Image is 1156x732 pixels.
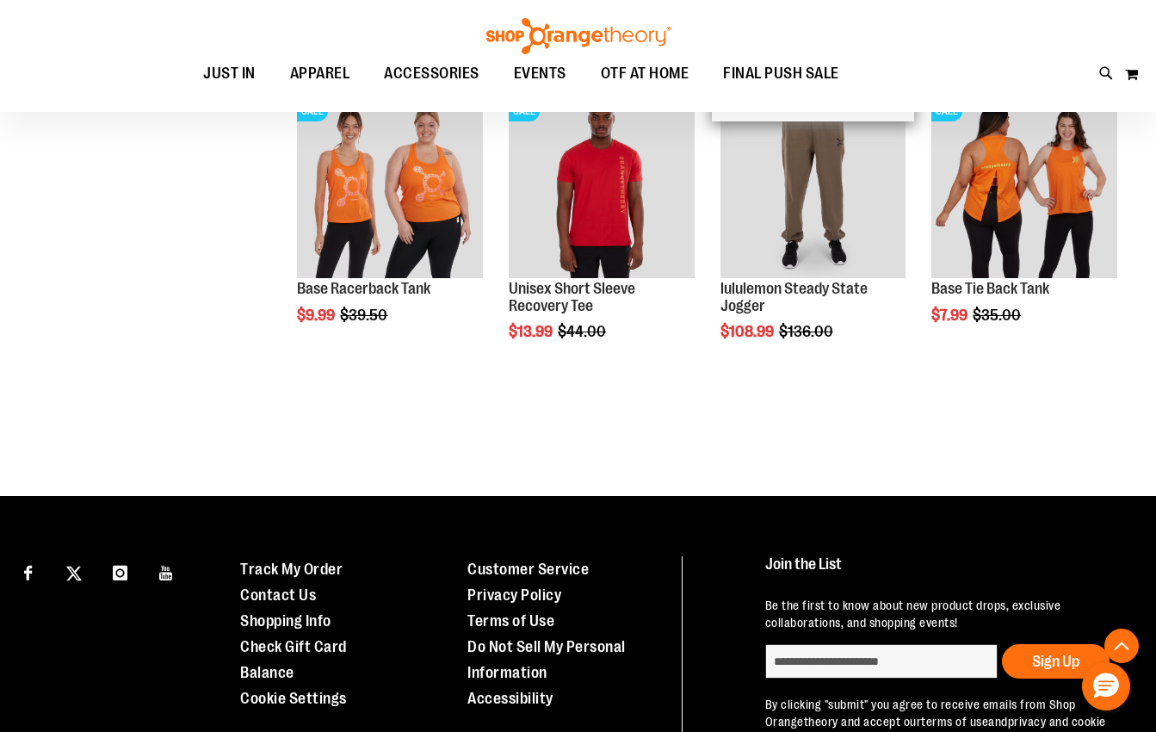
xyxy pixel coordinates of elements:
a: Visit our Youtube page [151,556,182,586]
span: JUST IN [203,54,256,93]
span: $7.99 [931,307,970,324]
button: Hello, have a question? Let’s chat. [1082,662,1130,710]
span: $39.50 [340,307,390,324]
a: JUST IN [186,54,273,94]
a: Do Not Sell My Personal Information [467,638,626,681]
button: Sign Up [1002,644,1110,679]
a: Visit our Instagram page [105,556,135,586]
div: product [923,84,1126,368]
a: Privacy Policy [467,586,561,604]
div: product [500,84,703,384]
a: Product image for Unisex Short Sleeve Recovery TeeSALE [509,92,695,281]
p: Be the first to know about new product drops, exclusive collaborations, and shopping events! [765,597,1125,631]
img: Product image for Base Racerback Tank [297,92,483,278]
button: Back To Top [1104,629,1139,663]
span: OTF AT HOME [601,54,689,93]
a: Visit our X page [59,556,90,586]
div: product [712,84,915,384]
span: $35.00 [973,307,1023,324]
a: Base Tie Back Tank [931,280,1049,297]
a: Contact Us [240,586,316,604]
a: FINAL PUSH SALE [706,54,856,93]
span: $108.99 [720,323,776,340]
span: FINAL PUSH SALE [723,54,839,93]
input: enter email [765,644,998,679]
img: lululemon Steady State Jogger [720,92,906,278]
a: lululemon Steady State JoggerSALE [720,92,906,281]
a: lululemon Steady State Jogger [720,280,868,314]
a: Shopping Info [240,612,331,630]
a: Accessibility [467,690,553,707]
a: OTF AT HOME [584,54,707,94]
a: Cookie Settings [240,690,347,707]
a: terms of use [921,715,988,729]
a: Base Racerback Tank [297,280,430,297]
span: $136.00 [779,323,836,340]
div: product [288,84,491,368]
span: $13.99 [509,323,555,340]
a: Product image for Base Racerback TankSALE [297,92,483,281]
a: Track My Order [240,561,343,578]
span: EVENTS [514,54,566,93]
a: APPAREL [273,54,368,94]
a: EVENTS [497,54,584,94]
a: Visit our Facebook page [13,556,43,586]
img: Product image for Base Tie Back Tank [931,92,1117,278]
img: Product image for Unisex Short Sleeve Recovery Tee [509,92,695,278]
a: Check Gift Card Balance [240,638,347,681]
span: APPAREL [290,54,350,93]
a: Customer Service [467,561,589,578]
a: ACCESSORIES [367,54,497,94]
a: Unisex Short Sleeve Recovery Tee [509,280,635,314]
span: $44.00 [558,323,609,340]
h4: Join the List [765,556,1125,588]
span: ACCESSORIES [384,54,479,93]
a: Product image for Base Tie Back TankSALE [931,92,1117,281]
img: Shop Orangetheory [484,18,673,54]
img: Twitter [66,566,82,581]
a: Terms of Use [467,612,554,630]
span: Sign Up [1032,653,1079,670]
span: $9.99 [297,307,337,324]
